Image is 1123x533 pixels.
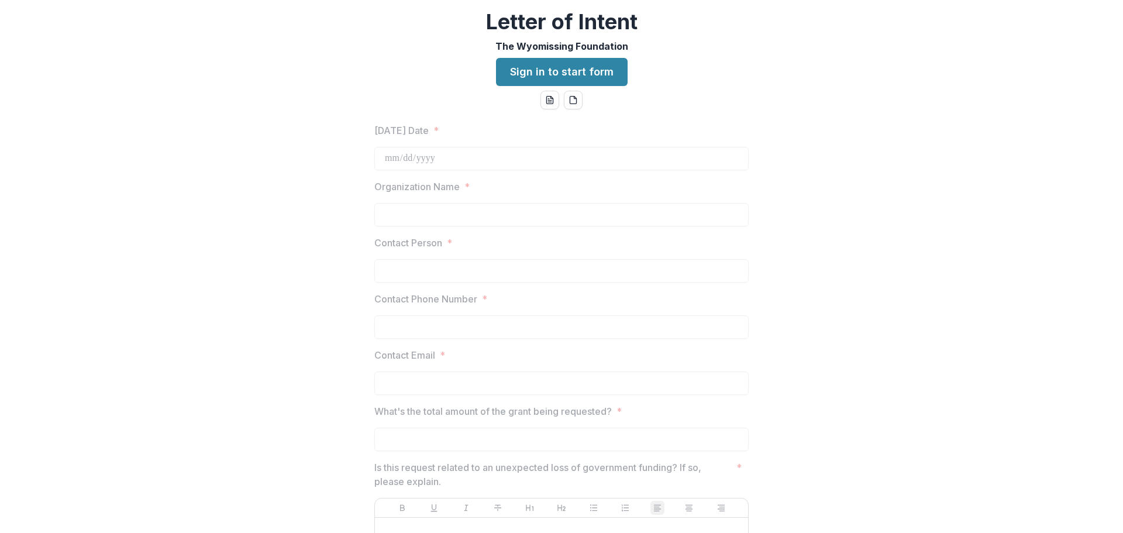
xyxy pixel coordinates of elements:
p: Contact Person [374,236,442,250]
a: Sign in to start form [496,58,628,86]
button: Underline [427,501,441,515]
button: Strike [491,501,505,515]
button: Bold [395,501,409,515]
button: Align Left [650,501,664,515]
button: Align Right [714,501,728,515]
h2: Letter of Intent [486,9,638,35]
p: Is this request related to an unexpected loss of government funding? If so, please explain. [374,460,732,489]
button: Bullet List [587,501,601,515]
p: [DATE] Date [374,123,429,137]
button: Italicize [459,501,473,515]
p: The Wyomissing Foundation [495,39,628,53]
button: pdf-download [564,91,583,109]
button: word-download [540,91,559,109]
p: Contact Phone Number [374,292,477,306]
button: Ordered List [618,501,632,515]
button: Align Center [682,501,696,515]
p: Contact Email [374,348,435,362]
button: Heading 1 [523,501,537,515]
button: Heading 2 [554,501,569,515]
p: Organization Name [374,180,460,194]
p: What's the total amount of the grant being requested? [374,404,612,418]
